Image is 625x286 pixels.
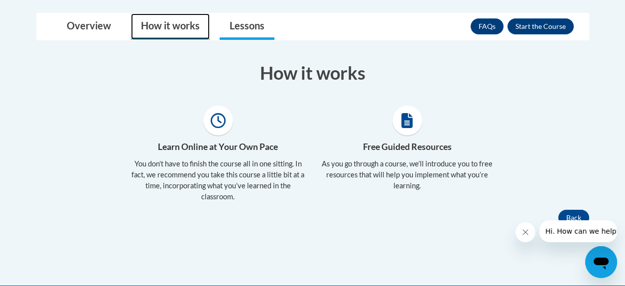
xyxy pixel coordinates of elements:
[131,13,210,40] a: How it works
[585,246,617,278] iframe: Button to launch messaging window
[558,210,589,226] button: Back
[539,220,617,242] iframe: Message from company
[6,7,81,15] span: Hi. How can we help?
[471,18,503,34] a: FAQs
[220,13,274,40] a: Lessons
[515,222,535,242] iframe: Close message
[320,141,495,153] h4: Free Guided Resources
[131,158,305,202] p: You don’t have to finish the course all in one sitting. In fact, we recommend you take this cours...
[131,141,305,153] h4: Learn Online at Your Own Pace
[507,18,574,34] button: Enroll
[57,13,121,40] a: Overview
[36,60,589,85] h3: How it works
[320,158,495,191] p: As you go through a course, we’ll introduce you to free resources that will help you implement wh...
